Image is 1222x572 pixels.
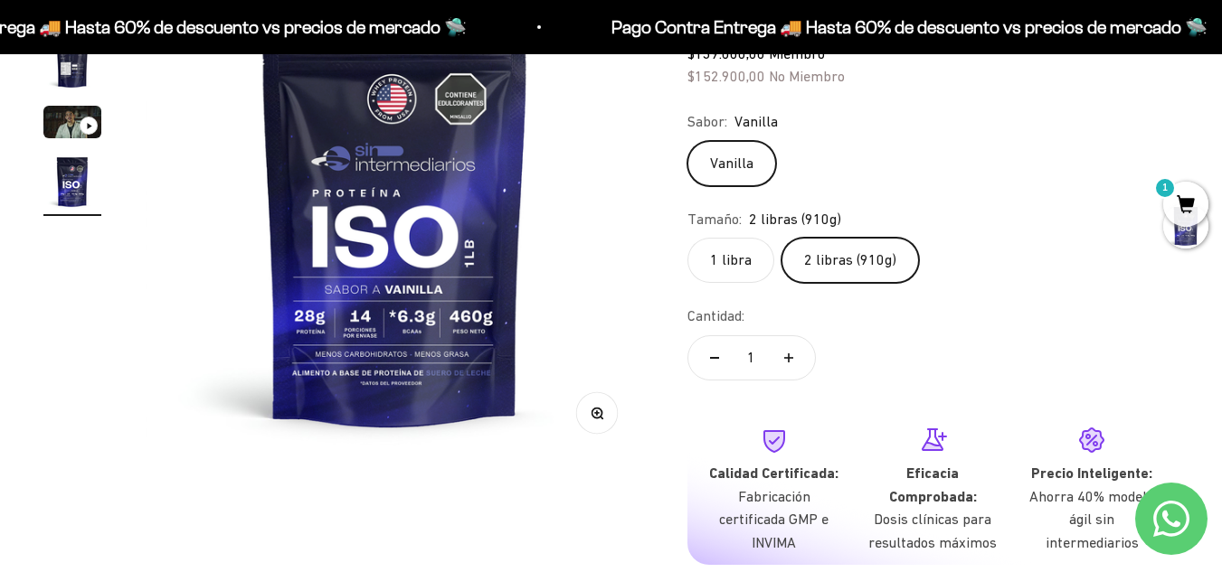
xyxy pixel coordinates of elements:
[1031,464,1152,482] strong: Precio Inteligente:
[687,305,744,328] label: Cantidad:
[889,464,977,505] strong: Eficacia Comprobada:
[769,68,845,84] span: No Miembro
[687,110,727,134] legend: Sabor:
[1154,177,1176,199] mark: 1
[868,508,999,554] p: Dosis clínicas para resultados máximos
[749,208,841,231] span: 2 libras (910g)
[687,208,742,231] legend: Tamaño:
[22,235,374,267] div: Comparativa con otros productos similares
[734,110,778,134] span: Vanilla
[60,272,373,302] input: Otra (por favor especifica)
[610,13,1206,42] p: Pago Contra Entrega 🚚 Hasta 60% de descuento vs precios de mercado 🛸
[709,464,838,482] strong: Calidad Certificada:
[43,33,101,91] img: Proteína Aislada ISO - Vainilla
[763,336,815,380] button: Aumentar cantidad
[43,106,101,144] button: Ir al artículo 3
[22,163,374,194] div: País de origen de ingredientes
[687,68,765,84] span: $152.900,00
[22,127,374,158] div: Detalles sobre ingredientes "limpios"
[1027,485,1157,555] p: Ahorra 40% modelo ágil sin intermediarios
[769,45,825,61] span: Miembro
[22,199,374,230] div: Certificaciones de calidad
[687,45,765,61] span: $139.000,00
[297,312,373,342] span: Enviar
[688,336,741,380] button: Reducir cantidad
[43,33,101,97] button: Ir al artículo 2
[709,485,839,555] p: Fabricación certificada GMP e INVIMA
[43,153,101,216] button: Ir al artículo 4
[295,312,374,342] button: Enviar
[43,153,101,211] img: Proteína Aislada ISO - Vainilla
[1163,196,1208,216] a: 1
[22,29,374,111] p: Para decidirte a comprar este suplemento, ¿qué información específica sobre su pureza, origen o c...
